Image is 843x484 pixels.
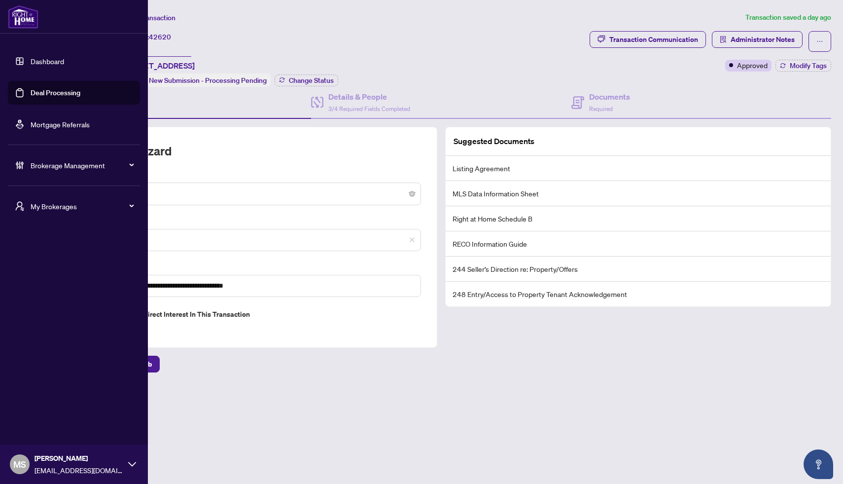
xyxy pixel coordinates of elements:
[720,36,727,43] span: solution
[149,76,267,85] span: New Submission - Processing Pending
[804,449,833,479] button: Open asap
[35,465,123,476] span: [EMAIL_ADDRESS][DOMAIN_NAME]
[68,309,421,320] label: Do you have direct or indirect interest in this transaction
[816,38,823,45] span: ellipsis
[589,105,613,112] span: Required
[446,206,831,231] li: Right at Home Schedule B
[68,263,421,274] label: Property Address
[731,32,795,47] span: Administrator Notes
[409,191,415,197] span: close-circle
[68,171,421,182] label: Transaction Type
[8,5,38,29] img: logo
[790,62,827,69] span: Modify Tags
[737,60,768,71] span: Approved
[73,185,415,203] span: Listing - Lease
[328,91,410,103] h4: Details & People
[589,91,630,103] h4: Documents
[745,12,831,23] article: Transaction saved a day ago
[122,74,271,87] div: Status:
[15,201,25,211] span: user-switch
[13,457,26,471] span: MS
[123,13,176,22] span: View Transaction
[609,32,698,47] div: Transaction Communication
[446,156,831,181] li: Listing Agreement
[275,74,338,86] button: Change Status
[446,231,831,257] li: RECO Information Guide
[31,57,64,66] a: Dashboard
[409,237,415,243] span: close
[289,77,334,84] span: Change Status
[590,31,706,48] button: Transaction Communication
[454,135,534,148] article: Suggested Documents
[68,217,421,228] label: MLS ID
[35,453,123,464] span: [PERSON_NAME]
[446,282,831,306] li: 248 Entry/Access to Property Tenant Acknowledgement
[31,88,80,97] a: Deal Processing
[712,31,803,48] button: Administrator Notes
[328,105,410,112] span: 3/4 Required Fields Completed
[149,33,171,41] span: 42620
[775,60,831,72] button: Modify Tags
[31,201,133,212] span: My Brokerages
[446,181,831,206] li: MLS Data Information Sheet
[31,120,90,129] a: Mortgage Referrals
[122,60,195,72] span: [STREET_ADDRESS]
[31,160,133,171] span: Brokerage Management
[446,257,831,282] li: 244 Seller’s Direction re: Property/Offers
